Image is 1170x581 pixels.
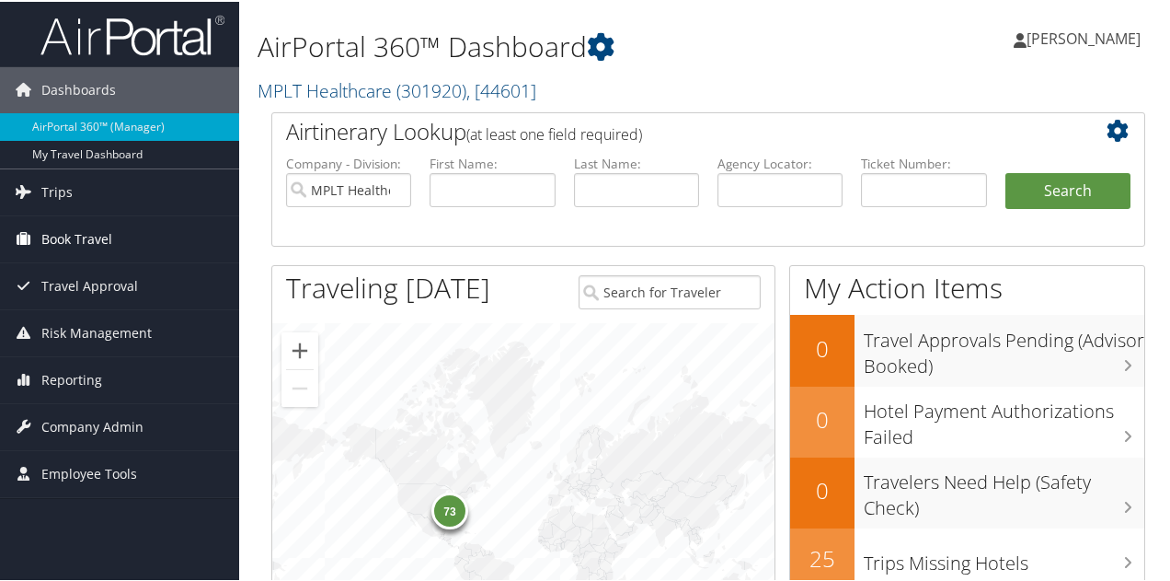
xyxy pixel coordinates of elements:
[790,541,855,573] h2: 25
[864,459,1144,519] h3: Travelers Need Help (Safety Check)
[41,168,73,214] span: Trips
[41,215,112,261] span: Book Travel
[258,76,536,101] a: MPLT Healthcare
[790,473,855,505] h2: 0
[1014,9,1159,64] a: [PERSON_NAME]
[430,153,555,171] label: First Name:
[41,449,137,495] span: Employee Tools
[286,267,490,306] h1: Traveling [DATE]
[431,491,468,528] div: 73
[41,355,102,401] span: Reporting
[790,331,855,363] h2: 0
[281,368,318,405] button: Zoom out
[579,273,760,308] input: Search for Traveler
[717,153,843,171] label: Agency Locator:
[790,385,1144,456] a: 0Hotel Payment Authorizations Failed
[466,76,536,101] span: , [ 44601 ]
[41,308,152,354] span: Risk Management
[466,122,642,143] span: (at least one field required)
[790,402,855,434] h2: 0
[574,153,699,171] label: Last Name:
[864,317,1144,378] h3: Travel Approvals Pending (Advisor Booked)
[41,65,116,111] span: Dashboards
[396,76,466,101] span: ( 301920 )
[41,261,138,308] span: Travel Approval
[286,153,411,171] label: Company - Division:
[790,313,1144,384] a: 0Travel Approvals Pending (Advisor Booked)
[41,402,143,448] span: Company Admin
[790,456,1144,527] a: 0Travelers Need Help (Safety Check)
[1027,27,1141,47] span: [PERSON_NAME]
[40,12,224,55] img: airportal-logo.png
[258,26,858,64] h1: AirPortal 360™ Dashboard
[281,331,318,367] button: Zoom in
[864,540,1144,575] h3: Trips Missing Hotels
[1005,171,1130,208] button: Search
[861,153,986,171] label: Ticket Number:
[864,388,1144,448] h3: Hotel Payment Authorizations Failed
[790,267,1144,306] h1: My Action Items
[286,114,1058,145] h2: Airtinerary Lookup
